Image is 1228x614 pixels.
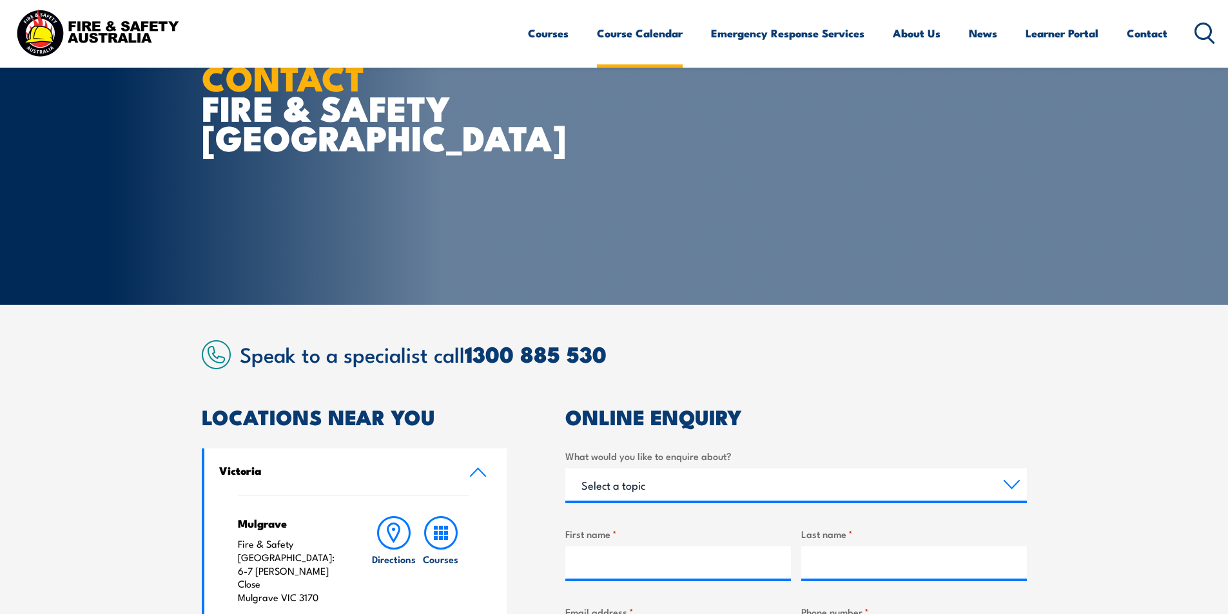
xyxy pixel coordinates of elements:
a: 1300 885 530 [465,336,607,370]
strong: CONTACT [202,50,365,103]
h4: Mulgrave [238,516,346,530]
h6: Courses [423,552,458,566]
a: Victoria [204,448,507,495]
h1: FIRE & SAFETY [GEOGRAPHIC_DATA] [202,62,520,152]
h2: Speak to a specialist call [240,342,1027,365]
h6: Directions [372,552,416,566]
a: Course Calendar [597,16,683,50]
a: Courses [418,516,464,604]
p: Fire & Safety [GEOGRAPHIC_DATA]: 6-7 [PERSON_NAME] Close Mulgrave VIC 3170 [238,537,346,604]
label: Last name [801,526,1027,541]
h4: Victoria [219,463,450,477]
label: First name [565,526,791,541]
a: About Us [893,16,940,50]
a: News [969,16,997,50]
h2: LOCATIONS NEAR YOU [202,407,507,425]
label: What would you like to enquire about? [565,448,1027,463]
a: Courses [528,16,569,50]
a: Learner Portal [1026,16,1098,50]
a: Directions [371,516,417,604]
a: Emergency Response Services [711,16,864,50]
h2: ONLINE ENQUIRY [565,407,1027,425]
a: Contact [1127,16,1167,50]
